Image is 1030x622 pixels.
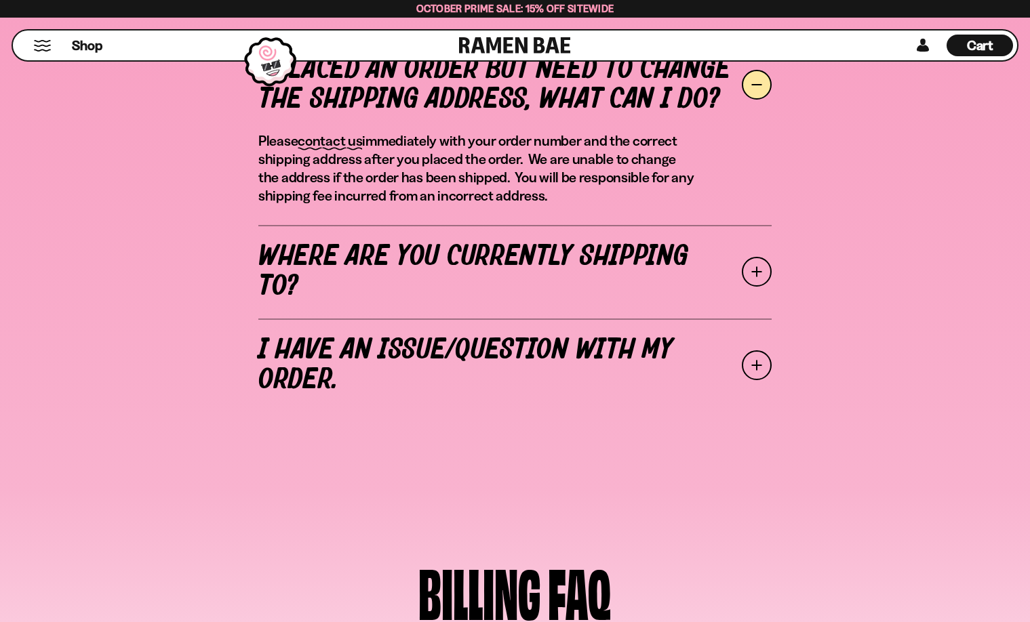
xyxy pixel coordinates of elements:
a: Shop [72,35,102,56]
a: I placed an order but need to change the shipping address, what can I do? [258,38,772,131]
div: Cart [947,30,1013,60]
a: contact us [298,132,362,149]
a: Where are you currently shipping to? [258,225,772,318]
span: Cart [967,37,993,54]
p: Please immediately with your order number and the correct shipping address after you placed the o... [258,131,694,205]
span: October Prime Sale: 15% off Sitewide [416,2,614,15]
a: I have an issue/question with my order. [258,318,772,412]
span: Shop [72,37,102,55]
button: Mobile Menu Trigger [33,40,52,51]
